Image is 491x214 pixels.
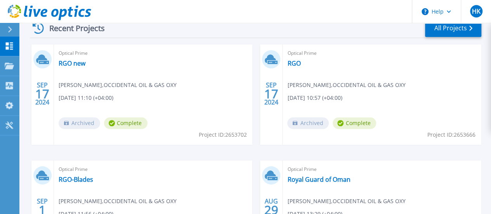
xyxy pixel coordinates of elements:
span: [DATE] 10:57 (+04:00) [287,94,342,102]
span: Optical Prime [59,165,248,174]
a: Royal Guard of Oman [287,176,350,183]
a: All Projects [425,19,481,37]
span: Optical Prime [287,165,477,174]
div: Recent Projects [30,19,115,38]
span: Complete [104,117,147,129]
span: Archived [59,117,100,129]
span: 17 [264,90,278,97]
span: HK [472,8,480,14]
a: RGO [287,59,300,67]
span: Complete [333,117,376,129]
span: [DATE] 11:10 (+04:00) [59,94,113,102]
div: SEP 2024 [264,80,279,108]
span: 29 [264,207,278,213]
div: SEP 2024 [35,80,50,108]
a: RGO new [59,59,85,67]
span: Archived [287,117,329,129]
span: Optical Prime [59,49,248,57]
span: 1 [39,207,46,213]
span: Project ID: 2653666 [427,130,475,139]
span: [PERSON_NAME] , OCCIDENTAL OIL & GAS OXY [59,81,177,89]
a: RGO-Blades [59,176,93,183]
span: Project ID: 2653702 [198,130,246,139]
span: Optical Prime [287,49,477,57]
span: [PERSON_NAME] , OCCIDENTAL OIL & GAS OXY [287,197,405,205]
span: [PERSON_NAME] , OCCIDENTAL OIL & GAS OXY [287,81,405,89]
span: 17 [35,90,49,97]
span: [PERSON_NAME] , OCCIDENTAL OIL & GAS OXY [59,197,177,205]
